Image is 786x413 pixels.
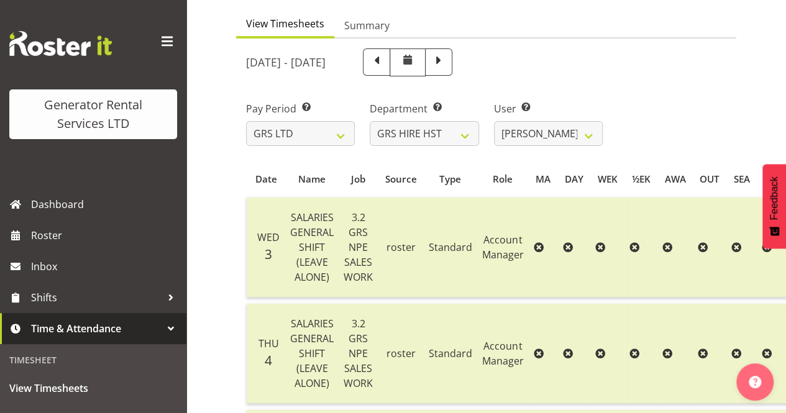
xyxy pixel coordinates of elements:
[482,339,524,368] span: Account Manager
[246,101,355,116] label: Pay Period
[290,211,334,284] span: SALARIES GENERAL SHIFT (LEAVE ALONE)
[385,172,416,186] div: Source
[536,172,551,186] div: MA
[482,233,524,261] span: Account Manager
[292,172,331,186] div: Name
[22,96,165,133] div: Generator Rental Services LTD
[598,172,618,186] div: WEK
[386,240,415,254] span: roster
[3,373,183,404] a: View Timesheets
[257,230,280,244] span: Wed
[749,376,761,388] img: help-xxl-2.png
[9,379,177,397] span: View Timesheets
[484,172,521,186] div: Role
[31,319,162,338] span: Time & Attendance
[734,172,750,186] div: SEA
[31,195,180,214] span: Dashboard
[31,288,162,307] span: Shifts
[31,226,180,245] span: Roster
[424,197,477,297] td: Standard
[290,317,334,390] span: SALARIES GENERAL SHIFT (LEAVE ALONE)
[632,172,651,186] div: ½EK
[344,211,373,284] span: 3.2 GRS NPE SALES WORK
[424,304,477,404] td: Standard
[494,101,603,116] label: User
[664,172,685,186] div: AWA
[246,16,324,31] span: View Timesheets
[254,172,278,186] div: Date
[246,55,326,69] h5: [DATE] - [DATE]
[344,18,390,33] span: Summary
[386,347,415,360] span: roster
[431,172,470,186] div: Type
[31,257,180,276] span: Inbox
[344,317,373,390] span: 3.2 GRS NPE SALES WORK
[700,172,720,186] div: OUT
[769,176,780,220] span: Feedback
[370,101,478,116] label: Department
[265,352,272,369] span: 4
[762,164,786,248] button: Feedback - Show survey
[265,245,272,263] span: 3
[345,172,370,186] div: Job
[3,347,183,373] div: Timesheet
[565,172,583,186] div: DAY
[258,337,279,350] span: Thu
[9,31,112,56] img: Rosterit website logo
